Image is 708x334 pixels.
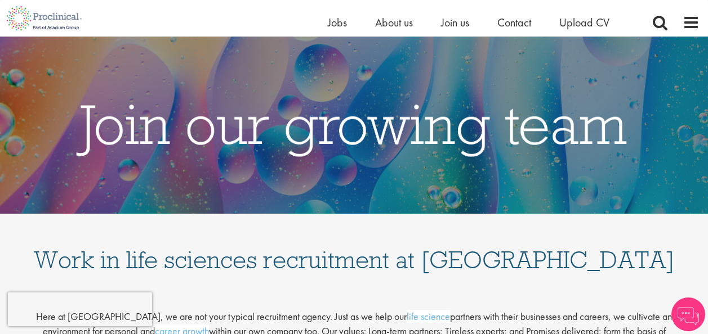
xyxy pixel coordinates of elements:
[441,15,469,30] a: Join us
[33,225,675,272] h1: Work in life sciences recruitment at [GEOGRAPHIC_DATA]
[671,297,705,331] img: Chatbot
[559,15,609,30] a: Upload CV
[328,15,347,30] a: Jobs
[8,292,152,326] iframe: reCAPTCHA
[407,310,450,323] a: life science
[375,15,413,30] a: About us
[497,15,531,30] a: Contact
